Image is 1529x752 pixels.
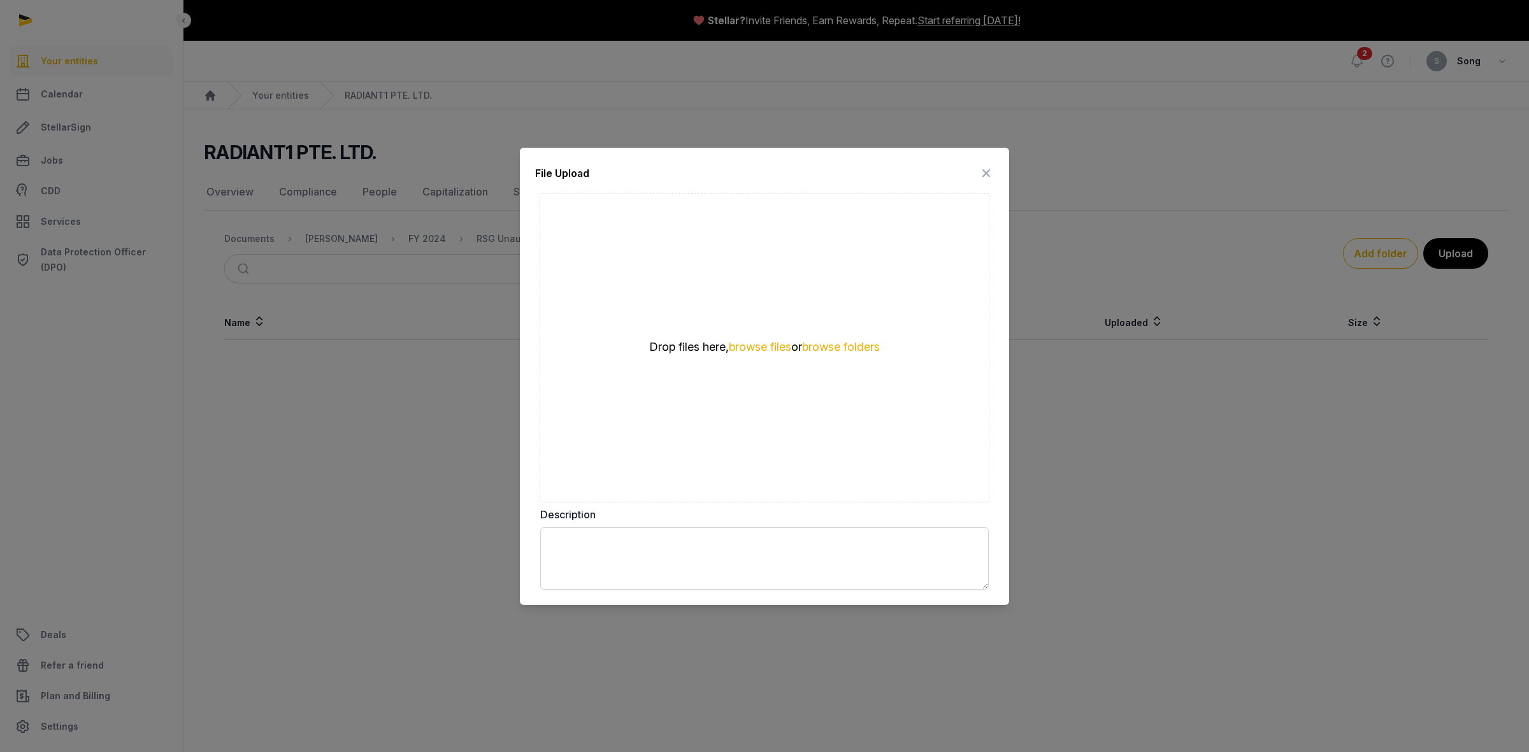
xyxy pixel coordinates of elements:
div: File Upload [535,166,589,181]
div: Uppy Dashboard [535,188,994,507]
div: วิดเจ็ตการแชท [1301,606,1529,752]
div: Drop files here, or [612,339,917,355]
button: browse files [729,341,791,353]
label: Description [540,507,989,522]
iframe: Chat Widget [1301,606,1529,752]
button: browse folders [802,341,880,353]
